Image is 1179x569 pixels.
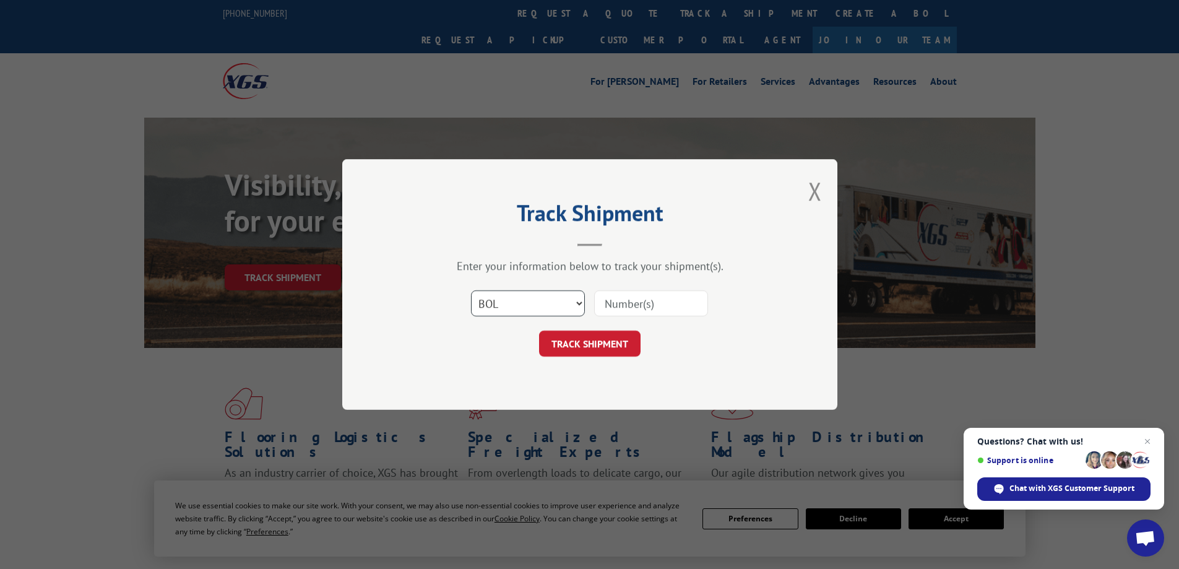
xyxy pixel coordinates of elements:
[808,175,822,207] button: Close modal
[977,477,1151,501] div: Chat with XGS Customer Support
[977,437,1151,446] span: Questions? Chat with us!
[1009,483,1134,494] span: Chat with XGS Customer Support
[539,331,641,357] button: TRACK SHIPMENT
[404,259,775,273] div: Enter your information below to track your shipment(s).
[594,290,708,316] input: Number(s)
[977,456,1081,465] span: Support is online
[404,204,775,228] h2: Track Shipment
[1127,519,1164,557] div: Open chat
[1140,434,1155,449] span: Close chat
